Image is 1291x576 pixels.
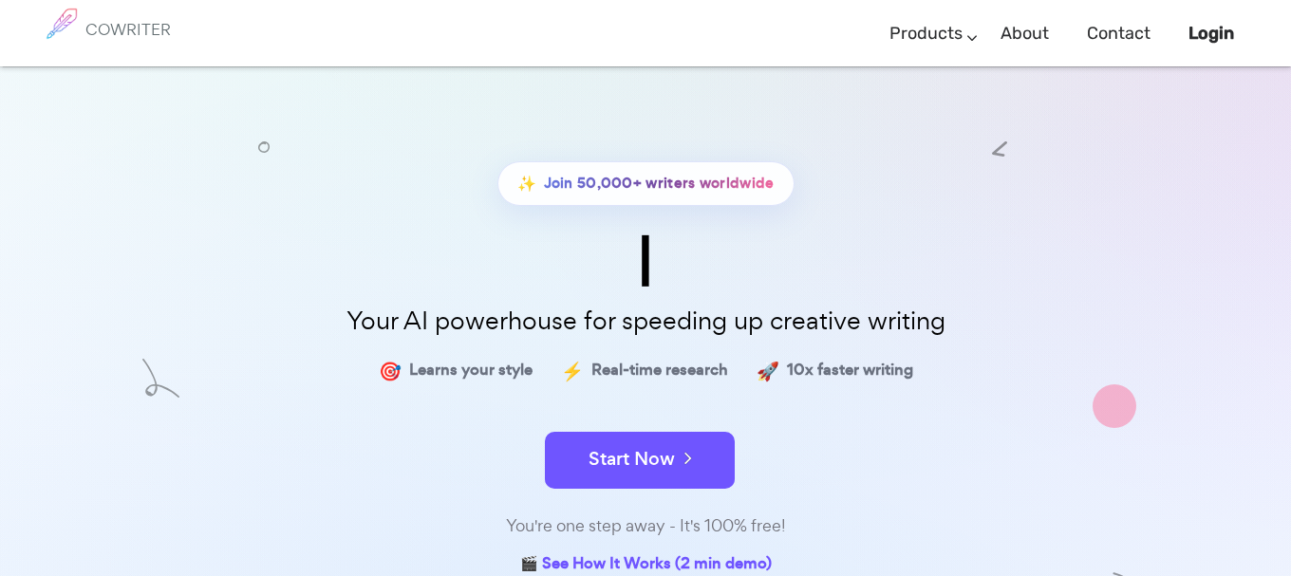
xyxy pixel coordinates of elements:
[171,301,1120,342] p: Your AI powerhouse for speeding up creative writing
[545,432,735,489] button: Start Now
[517,170,536,197] span: ✨
[1188,6,1234,62] a: Login
[591,357,728,384] span: Real-time research
[757,357,779,384] span: 🚀
[85,21,171,38] h6: COWRITER
[171,512,1120,540] div: You're one step away - It's 100% free!
[379,357,402,384] span: 🎯
[1188,23,1234,44] b: Login
[561,357,584,384] span: ⚡
[787,357,913,384] span: 10x faster writing
[409,357,533,384] span: Learns your style
[142,360,179,399] img: shape
[1087,6,1151,62] a: Contact
[1001,6,1049,62] a: About
[544,170,775,197] span: Join 50,000+ writers worldwide
[889,6,963,62] a: Products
